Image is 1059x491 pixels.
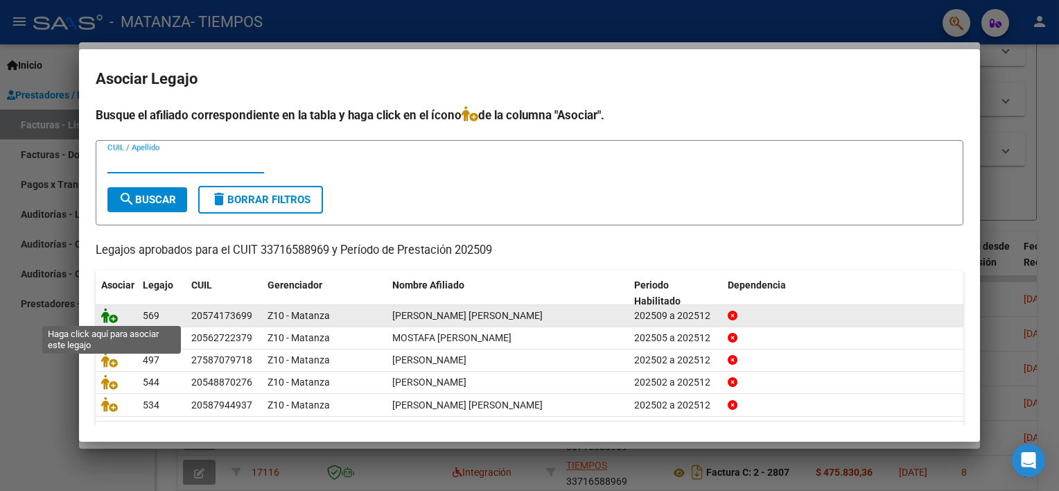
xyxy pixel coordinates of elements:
button: Buscar [107,187,187,212]
div: 202502 a 202512 [634,397,717,413]
span: CUIL [191,279,212,291]
datatable-header-cell: Asociar [96,270,137,316]
span: Periodo Habilitado [634,279,681,307]
p: Legajos aprobados para el CUIT 33716588969 y Período de Prestación 202509 [96,242,963,259]
span: Buscar [119,193,176,206]
div: 20562722379 [191,330,252,346]
span: 507 [143,332,159,343]
span: LUNA YAEL IBRAHIN [392,310,543,321]
span: OCON JUAN BAUTISTA [392,399,543,411]
span: Legajo [143,279,173,291]
span: 497 [143,354,159,365]
span: Z10 - Matanza [268,354,330,365]
datatable-header-cell: CUIL [186,270,262,316]
span: MINNITI BENJAMIN [392,377,466,388]
div: 20574173699 [191,308,252,324]
button: Borrar Filtros [198,186,323,214]
div: 27587079718 [191,352,252,368]
span: 569 [143,310,159,321]
span: Nombre Afiliado [392,279,464,291]
span: Z10 - Matanza [268,377,330,388]
span: Dependencia [728,279,786,291]
div: 202505 a 202512 [634,330,717,346]
span: Asociar [101,279,134,291]
div: 20587944937 [191,397,252,413]
span: 544 [143,377,159,388]
div: 202509 a 202512 [634,308,717,324]
mat-icon: delete [211,191,227,207]
mat-icon: search [119,191,135,207]
datatable-header-cell: Gerenciador [262,270,387,316]
span: MOSTAFA DANTE JONAS [392,332,511,343]
datatable-header-cell: Dependencia [722,270,964,316]
span: Borrar Filtros [211,193,310,206]
div: Open Intercom Messenger [1012,444,1045,477]
div: 202502 a 202512 [634,352,717,368]
datatable-header-cell: Periodo Habilitado [629,270,722,316]
h2: Asociar Legajo [96,66,963,92]
div: 202502 a 202512 [634,374,717,390]
datatable-header-cell: Nombre Afiliado [387,270,629,316]
h4: Busque el afiliado correspondiente en la tabla y haga click en el ícono de la columna "Asociar". [96,106,963,124]
span: Gerenciador [268,279,322,291]
div: 20548870276 [191,374,252,390]
div: 9 registros [96,422,267,456]
span: DELEON OLIVIA [392,354,466,365]
span: Z10 - Matanza [268,310,330,321]
datatable-header-cell: Legajo [137,270,186,316]
span: Z10 - Matanza [268,399,330,411]
span: Z10 - Matanza [268,332,330,343]
span: 534 [143,399,159,411]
